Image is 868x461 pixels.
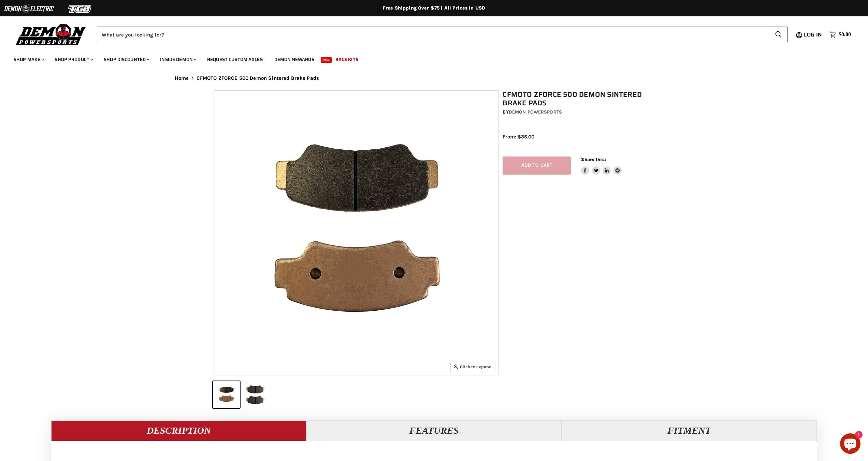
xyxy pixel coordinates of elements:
button: Fitment [562,420,817,441]
ul: Main menu [9,50,849,66]
input: Search [97,27,769,42]
a: Log in [801,32,826,38]
span: Log in [804,30,822,39]
a: Home [175,75,189,81]
a: Shop Product [49,53,97,66]
span: Click to expand [454,364,492,369]
span: New! [321,57,332,63]
span: From: $35.00 [503,134,534,140]
span: Share this: [581,157,606,162]
button: Description [51,420,306,441]
a: Shop Discounted [99,53,154,66]
aside: Share this: [581,157,622,175]
button: Search [769,27,787,42]
a: Demon Powersports [509,109,562,115]
img: Demon Electric Logo 2 [3,2,55,15]
a: Request Custom Axles [202,53,268,66]
span: $0.00 [839,31,851,38]
form: Product [97,27,787,42]
a: Inside Demon [155,53,201,66]
h1: CFMOTO ZFORCE 500 Demon Sintered Brake Pads [503,90,658,107]
div: Free Shipping Over $75 | All Prices In USD [161,5,707,11]
a: Race Kits [330,53,363,66]
span: CFMOTO ZFORCE 500 Demon Sintered Brake Pads [197,75,319,81]
a: Shop Make [9,53,48,66]
button: CFMOTO ZFORCE 500 Demon Sintered Brake Pads thumbnail [213,381,240,408]
button: CFMOTO ZFORCE 500 Demon Sintered Brake Pads thumbnail [242,381,269,408]
inbox-online-store-chat: Shopify online store chat [838,433,863,456]
img: Demon Powersports [14,22,88,46]
nav: Breadcrumbs [161,75,707,81]
button: Features [306,420,562,441]
div: by [503,108,658,116]
img: CFMOTO ZFORCE 500 Demon Sintered Brake Pads [214,91,498,375]
img: TGB Logo 2 [55,2,106,15]
a: $0.00 [826,30,854,40]
button: Click to expand [451,362,495,371]
a: Demon Rewards [269,53,319,66]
